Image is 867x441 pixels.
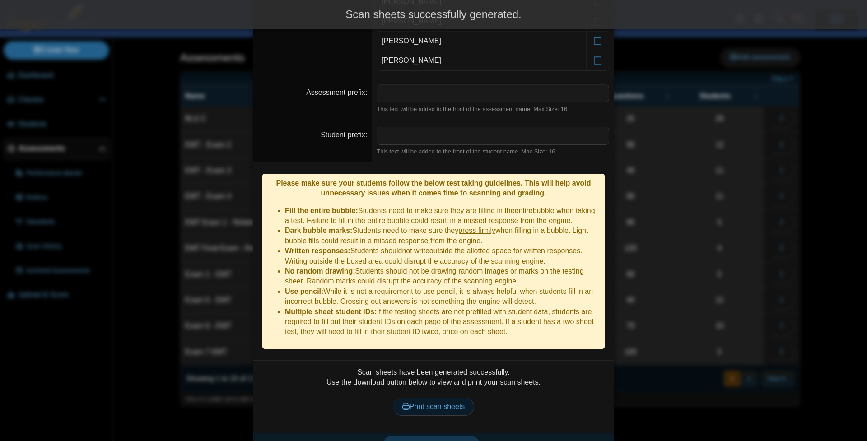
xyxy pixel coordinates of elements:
span: Print scan sheets [402,403,465,410]
u: press firmly [458,227,495,234]
label: Student prefix [321,131,367,139]
a: Print scan sheets [393,398,475,416]
li: While it is not a requirement to use pencil, it is always helpful when students fill in an incorr... [285,287,600,307]
td: [PERSON_NAME] [377,51,586,70]
li: Students should not be drawing random images or marks on the testing sheet. Random marks could di... [285,266,600,287]
li: Students should outside the allotted space for written responses. Writing outside the boxed area ... [285,246,600,266]
b: Written responses: [285,247,350,255]
div: Scan sheets have been generated successfully. Use the download button below to view and print you... [258,367,609,426]
b: No random drawing: [285,267,355,275]
u: entire [515,207,533,214]
td: [PERSON_NAME] [377,32,586,51]
b: Fill the entire bubble: [285,207,358,214]
li: Students need to make sure they are filling in the bubble when taking a test. Failure to fill in ... [285,206,600,226]
label: Assessment prefix [306,88,367,96]
b: Please make sure your students follow the below test taking guidelines. This will help avoid unne... [276,179,591,197]
b: Use pencil: [285,288,323,295]
div: Scan sheets successfully generated. [7,7,860,22]
li: If the testing sheets are not prefilled with student data, students are required to fill out thei... [285,307,600,337]
b: Dark bubble marks: [285,227,352,234]
div: This text will be added to the front of the student name. Max Size: 16 [377,148,609,156]
u: not write [402,247,429,255]
li: Students need to make sure they when filling in a bubble. Light bubble fills could result in a mi... [285,226,600,246]
b: Multiple sheet student IDs: [285,308,377,316]
div: This text will be added to the front of the assessment name. Max Size: 16 [377,105,609,113]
